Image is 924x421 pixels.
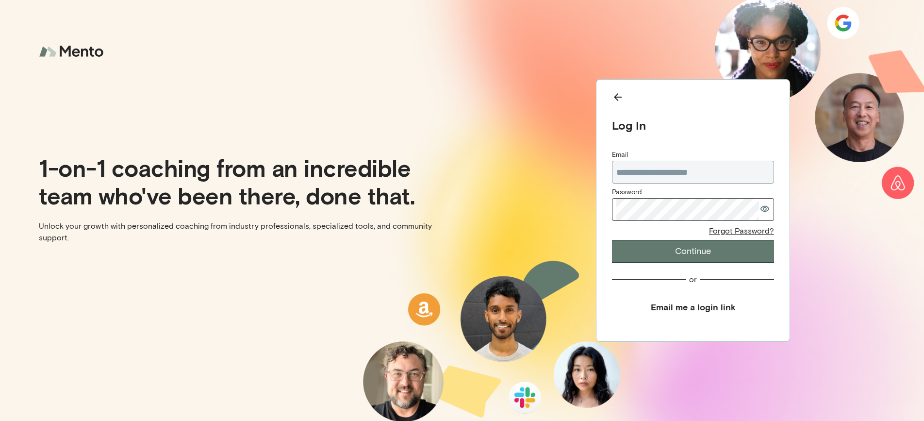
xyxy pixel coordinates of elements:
[612,187,774,197] div: Password
[612,118,774,133] div: Log In
[39,154,454,208] p: 1-on-1 coaching from an incredible team who've been there, done that.
[709,226,774,236] div: Forgot Password?
[689,274,697,285] div: or
[612,240,774,263] button: Continue
[616,199,759,220] input: Password
[612,91,774,106] button: Back
[612,150,774,160] div: Email
[612,296,774,318] button: Email me a login link
[39,39,107,65] img: logo
[39,220,454,244] p: Unlock your growth with personalized coaching from industry professionals, specialized tools, and...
